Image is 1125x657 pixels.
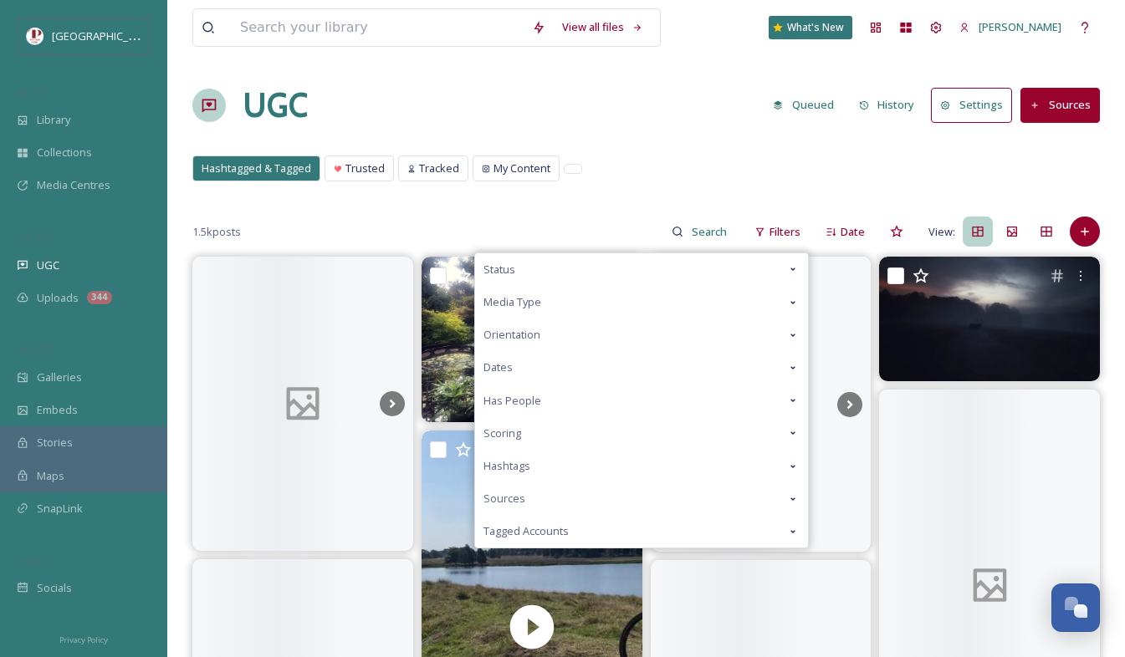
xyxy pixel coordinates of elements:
img: #tattonpark #tattonparkgardens [422,257,642,422]
a: View all files [554,11,652,43]
span: [PERSON_NAME] [979,19,1061,34]
span: Tracked [419,160,459,176]
span: Media Type [483,294,541,310]
a: What's New [769,16,852,39]
span: Scoring [483,425,521,441]
span: Orientation [483,327,540,343]
span: Media Centres [37,177,110,193]
span: Tagged Accounts [483,523,569,539]
a: Settings [931,88,1020,122]
span: MEDIA [17,86,46,99]
span: Socials [37,580,72,596]
span: Status [483,262,515,278]
span: Collections [37,145,92,160]
a: History [851,89,932,121]
a: Queued [764,89,851,121]
span: View: [928,224,955,240]
button: Sources [1020,88,1100,122]
span: SOCIALS [17,554,50,567]
span: Sources [483,491,525,507]
input: Search your library [232,9,524,46]
input: Search [683,215,738,248]
span: My Content [493,160,550,176]
span: Hashtagged & Tagged [202,160,311,176]
span: Maps [37,468,64,484]
button: History [851,89,923,121]
a: [PERSON_NAME] [951,11,1070,43]
a: UGC [243,80,308,130]
button: Open Chat [1051,583,1100,632]
span: WIDGETS [17,344,55,356]
span: Trusted [345,160,385,176]
img: Photo of a stag in the early morning mist #mist #earlymorning #photography #mistymorning #stag #t... [879,257,1100,380]
span: Galleries [37,369,82,385]
div: 344 [87,291,112,304]
span: UGC [37,257,59,273]
span: Has People [483,393,541,409]
span: SnapLink [37,501,83,517]
img: download%20(5).png [27,28,43,44]
span: Date [841,224,865,240]
a: Privacy Policy [59,629,108,649]
span: Embeds [37,402,78,418]
span: [GEOGRAPHIC_DATA] [52,28,158,43]
span: COLLECT [17,232,53,244]
span: Privacy Policy [59,634,108,645]
span: 1.5k posts [192,224,241,240]
button: Queued [764,89,842,121]
button: Settings [931,88,1012,122]
span: Uploads [37,290,79,306]
span: Filters [770,224,800,240]
span: Dates [483,359,513,375]
span: Hashtags [483,458,530,474]
span: Library [37,112,70,128]
span: Stories [37,435,73,451]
